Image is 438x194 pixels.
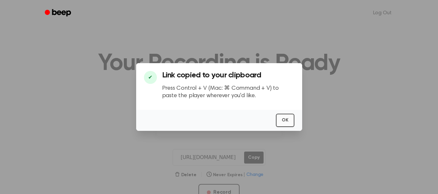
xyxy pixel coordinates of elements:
[276,114,294,127] button: OK
[144,71,157,84] div: ✔
[162,71,294,80] h3: Link copied to your clipboard
[367,5,398,21] a: Log Out
[40,7,77,19] a: Beep
[162,85,294,99] p: Press Control + V (Mac: ⌘ Command + V) to paste the player wherever you'd like.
